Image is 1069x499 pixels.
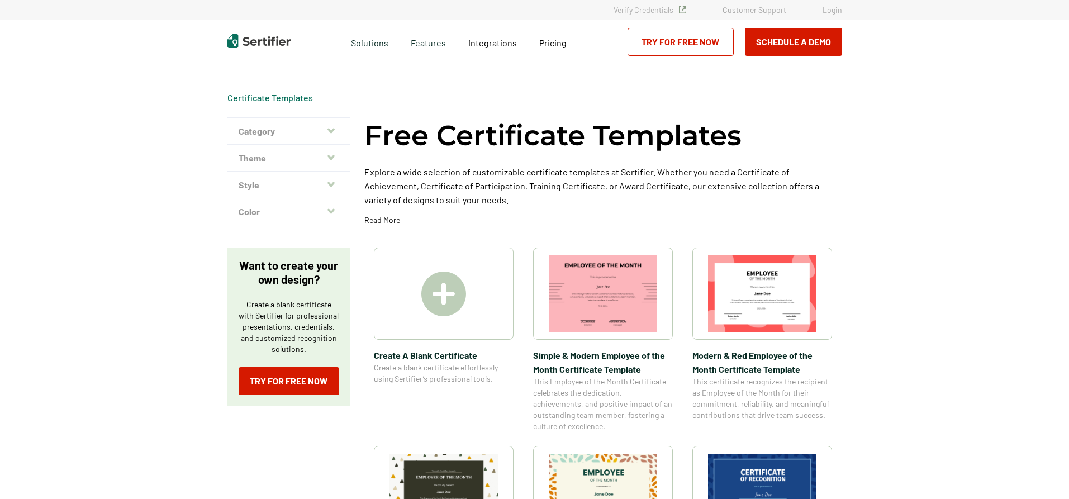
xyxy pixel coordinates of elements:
span: Features [411,35,446,49]
p: Read More [364,215,400,226]
p: Want to create your own design? [239,259,339,287]
a: Verify Credentials [614,5,686,15]
img: Sertifier | Digital Credentialing Platform [227,34,291,48]
span: Create a blank certificate effortlessly using Sertifier’s professional tools. [374,362,514,384]
img: Create A Blank Certificate [421,272,466,316]
img: Simple & Modern Employee of the Month Certificate Template [549,255,657,332]
a: Integrations [468,35,517,49]
h1: Free Certificate Templates [364,117,742,154]
button: Style [227,172,350,198]
a: Customer Support [723,5,786,15]
div: Breadcrumb [227,92,313,103]
span: Pricing [539,37,567,48]
span: Modern & Red Employee of the Month Certificate Template [692,348,832,376]
p: Create a blank certificate with Sertifier for professional presentations, credentials, and custom... [239,299,339,355]
a: Try for Free Now [628,28,734,56]
a: Try for Free Now [239,367,339,395]
span: This certificate recognizes the recipient as Employee of the Month for their commitment, reliabil... [692,376,832,421]
a: Pricing [539,35,567,49]
a: Login [823,5,842,15]
span: Solutions [351,35,388,49]
button: Color [227,198,350,225]
button: Theme [227,145,350,172]
span: Simple & Modern Employee of the Month Certificate Template [533,348,673,376]
span: This Employee of the Month Certificate celebrates the dedication, achievements, and positive impa... [533,376,673,432]
a: Certificate Templates [227,92,313,103]
img: Modern & Red Employee of the Month Certificate Template [708,255,816,332]
img: Verified [679,6,686,13]
a: Simple & Modern Employee of the Month Certificate TemplateSimple & Modern Employee of the Month C... [533,248,673,432]
p: Explore a wide selection of customizable certificate templates at Sertifier. Whether you need a C... [364,165,842,207]
span: Integrations [468,37,517,48]
span: Create A Blank Certificate [374,348,514,362]
button: Category [227,118,350,145]
a: Modern & Red Employee of the Month Certificate TemplateModern & Red Employee of the Month Certifi... [692,248,832,432]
